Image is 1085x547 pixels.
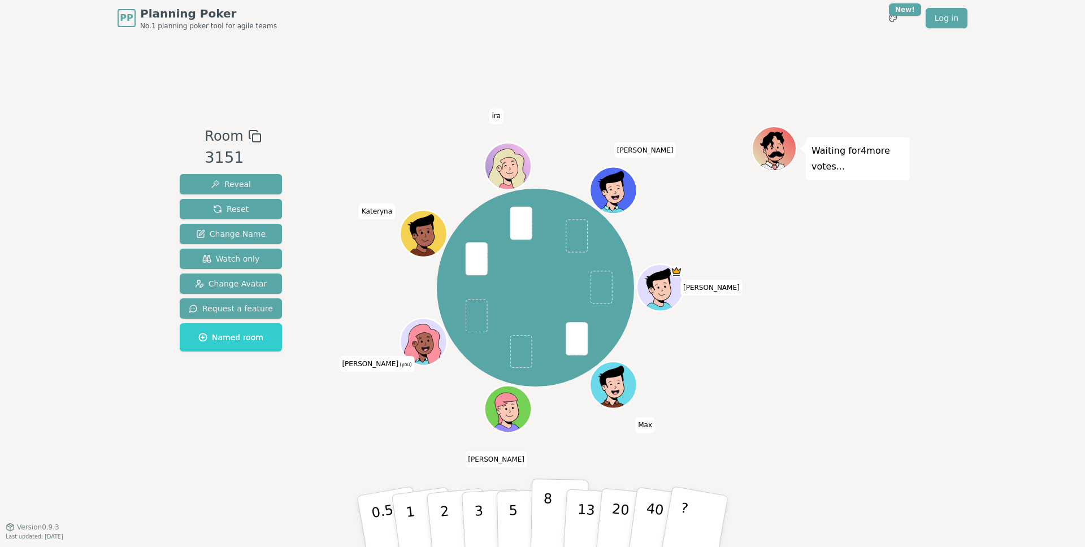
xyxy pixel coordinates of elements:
span: Reveal [211,179,251,190]
span: Change Name [196,228,266,240]
span: Click to change your name [339,356,414,372]
span: Click to change your name [635,417,655,433]
button: Watch only [180,249,282,269]
span: Click to change your name [359,203,395,219]
span: Click to change your name [614,142,676,158]
button: Named room [180,323,282,351]
span: Click to change your name [489,108,504,124]
span: Reset [213,203,249,215]
span: Change Avatar [195,278,267,289]
button: Version0.9.3 [6,523,59,532]
button: Change Name [180,224,282,244]
button: Reset [180,199,282,219]
span: Last updated: [DATE] [6,533,63,540]
button: Click to change your avatar [401,319,445,363]
button: New! [883,8,903,28]
span: Planning Poker [140,6,277,21]
span: Gunnar is the host [670,266,682,277]
a: PPPlanning PokerNo.1 planning poker tool for agile teams [118,6,277,31]
span: Room [205,126,243,146]
p: Waiting for 4 more votes... [811,143,904,175]
button: Request a feature [180,298,282,319]
div: 3151 [205,146,261,170]
button: Reveal [180,174,282,194]
span: No.1 planning poker tool for agile teams [140,21,277,31]
span: Request a feature [189,303,273,314]
button: Change Avatar [180,273,282,294]
div: New! [889,3,921,16]
span: Named room [198,332,263,343]
a: Log in [926,8,967,28]
span: PP [120,11,133,25]
span: (you) [398,362,412,367]
span: Version 0.9.3 [17,523,59,532]
span: Click to change your name [680,280,743,296]
span: Click to change your name [465,451,527,467]
span: Watch only [202,253,260,264]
